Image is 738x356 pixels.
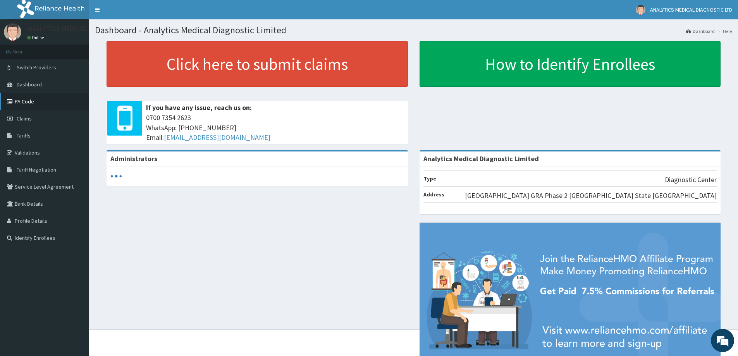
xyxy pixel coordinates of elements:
[110,170,122,182] svg: audio-loading
[17,166,56,173] span: Tariff Negotiation
[686,28,715,34] a: Dashboard
[107,41,408,87] a: Click here to submit claims
[17,81,42,88] span: Dashboard
[650,6,732,13] span: ANALYTICS MEDICAL DIAGNOSTIC LTD
[465,191,717,201] p: [GEOGRAPHIC_DATA] GRA Phase 2 [GEOGRAPHIC_DATA] State [GEOGRAPHIC_DATA]
[146,113,404,143] span: 0700 7354 2623 WhatsApp: [PHONE_NUMBER] Email:
[423,175,436,182] b: Type
[423,154,539,163] strong: Analytics Medical Diagnostic Limited
[17,64,56,71] span: Switch Providers
[423,191,444,198] b: Address
[95,25,732,35] h1: Dashboard - Analytics Medical Diagnostic Limited
[420,41,721,87] a: How to Identify Enrollees
[164,133,270,142] a: [EMAIL_ADDRESS][DOMAIN_NAME]
[17,115,32,122] span: Claims
[110,154,157,163] b: Administrators
[716,28,732,34] li: Here
[17,132,31,139] span: Tariffs
[4,23,21,41] img: User Image
[636,5,645,15] img: User Image
[27,25,139,32] p: ANALYTICS MEDICAL DIAGNOSTIC LTD
[27,35,46,40] a: Online
[146,103,252,112] b: If you have any issue, reach us on:
[665,175,717,185] p: Diagnostic Center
